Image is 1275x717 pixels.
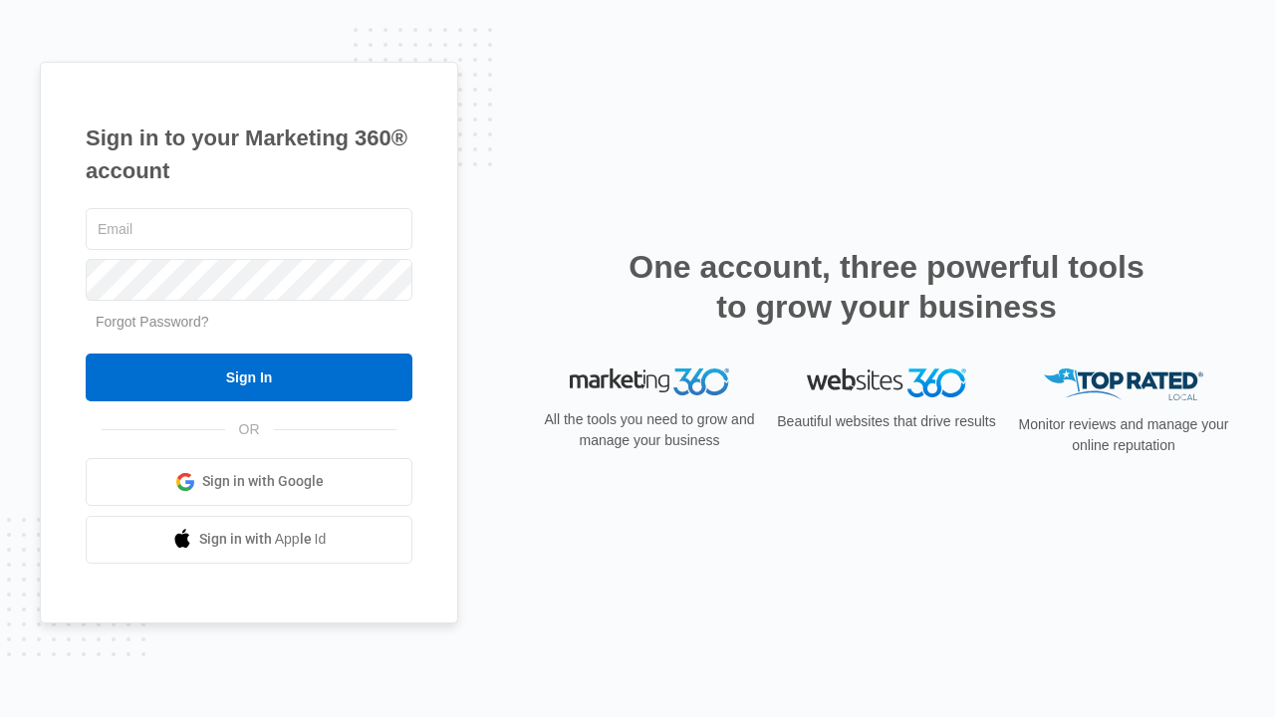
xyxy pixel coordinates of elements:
[807,368,966,397] img: Websites 360
[86,516,412,564] a: Sign in with Apple Id
[202,471,324,492] span: Sign in with Google
[86,458,412,506] a: Sign in with Google
[225,419,274,440] span: OR
[570,368,729,396] img: Marketing 360
[623,247,1150,327] h2: One account, three powerful tools to grow your business
[199,529,327,550] span: Sign in with Apple Id
[86,354,412,401] input: Sign In
[1044,368,1203,401] img: Top Rated Local
[775,411,998,432] p: Beautiful websites that drive results
[538,409,761,451] p: All the tools you need to grow and manage your business
[86,208,412,250] input: Email
[96,314,209,330] a: Forgot Password?
[86,121,412,187] h1: Sign in to your Marketing 360® account
[1012,414,1235,456] p: Monitor reviews and manage your online reputation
